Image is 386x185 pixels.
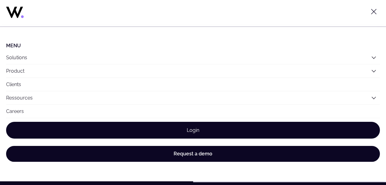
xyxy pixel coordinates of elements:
a: Ressources [6,95,33,101]
a: Login [6,122,380,139]
button: Toggle menu [368,5,380,18]
li: Menu [6,43,380,49]
a: Product [6,68,24,74]
button: Solutions [6,51,380,64]
button: Product [6,64,380,78]
a: Careers [6,105,380,118]
button: Ressources [6,91,380,104]
a: Request a demo [6,146,380,162]
iframe: Chatbot [346,145,377,176]
a: Clients [6,78,380,91]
